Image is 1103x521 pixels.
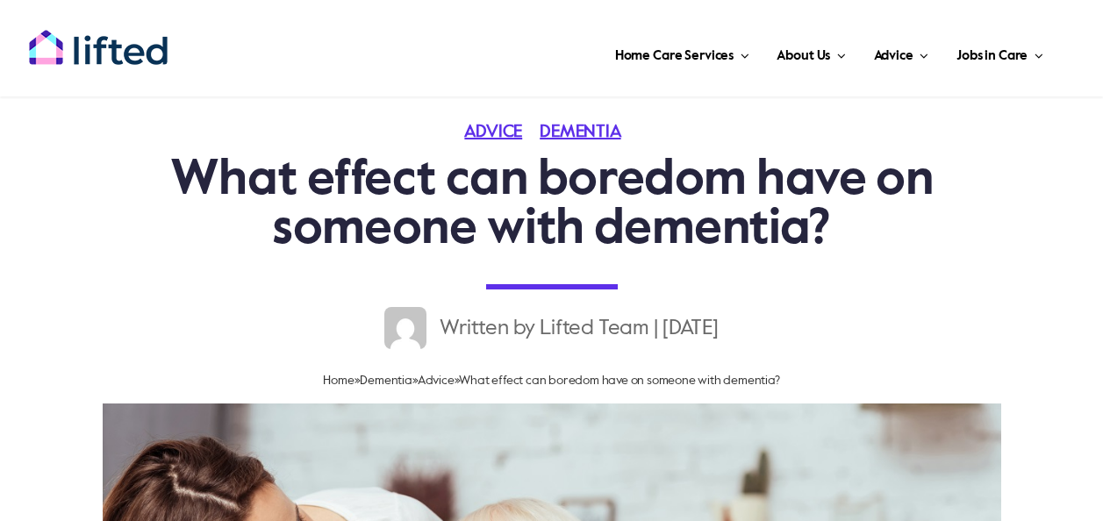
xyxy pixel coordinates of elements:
[771,26,850,79] a: About Us
[777,42,830,70] span: About Us
[874,42,913,70] span: Advice
[137,156,966,254] h1: What effect can boredom have on someone with dementia?
[464,124,638,141] span: Categories: ,
[956,42,1028,70] span: Jobs in Care
[615,42,734,70] span: Home Care Services
[464,124,540,141] a: Advice
[459,375,779,387] span: What effect can boredom have on someone with dementia?
[323,375,779,387] span: » » »
[206,26,1049,79] nav: Main Menu
[137,367,966,395] nav: Breadcrumb
[360,375,412,387] a: Dementia
[28,29,168,46] a: lifted-logo
[869,26,934,79] a: Advice
[323,375,354,387] a: Home
[610,26,755,79] a: Home Care Services
[540,124,638,141] a: Dementia
[951,26,1049,79] a: Jobs in Care
[418,375,455,387] a: Advice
